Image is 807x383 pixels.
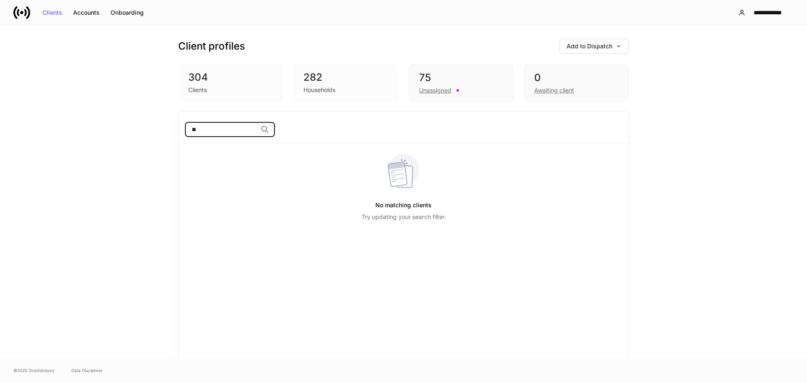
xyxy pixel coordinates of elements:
[567,43,622,49] div: Add to Dispatch
[361,213,446,221] p: Try updating your search filter.
[68,6,105,19] button: Accounts
[409,64,514,102] div: 75Unassigned
[13,367,55,374] span: © 2025 OneAdvisory
[419,86,451,95] div: Unassigned
[188,86,207,94] div: Clients
[105,6,149,19] button: Onboarding
[524,64,629,102] div: 0Awaiting client
[375,198,432,213] h5: No matching clients
[534,71,618,85] div: 0
[71,367,103,374] a: Data Disclaimer
[419,71,503,85] div: 75
[559,39,629,54] button: Add to Dispatch
[73,10,100,16] div: Accounts
[42,10,62,16] div: Clients
[37,6,68,19] button: Clients
[303,86,335,94] div: Households
[111,10,144,16] div: Onboarding
[188,71,273,84] div: 304
[303,71,388,84] div: 282
[534,86,574,95] div: Awaiting client
[178,40,245,53] h3: Client profiles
